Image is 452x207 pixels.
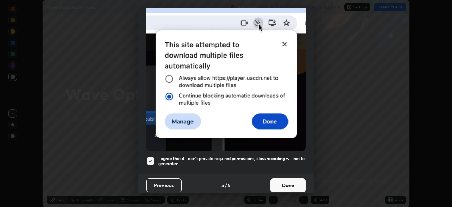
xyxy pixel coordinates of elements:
h4: 5 [228,182,231,189]
button: Done [270,178,306,192]
h4: 5 [221,182,224,189]
h4: / [225,182,227,189]
button: Previous [146,178,182,192]
h5: I agree that if I don't provide required permissions, class recording will not be generated [158,156,306,167]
